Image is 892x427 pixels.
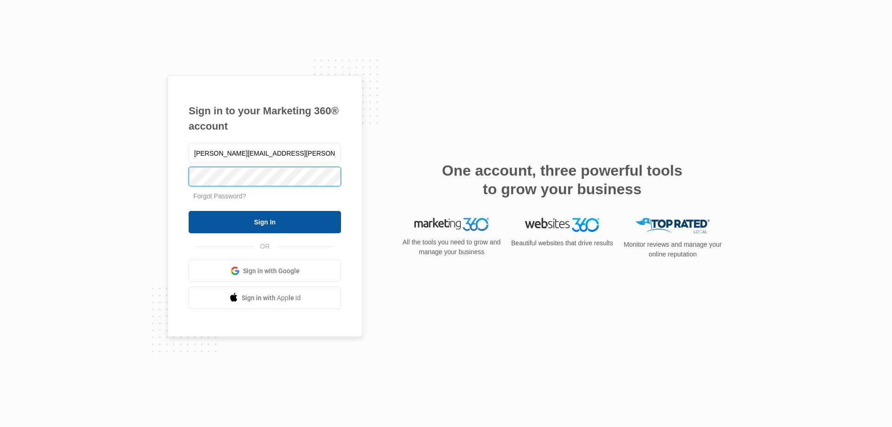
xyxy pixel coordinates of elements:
img: Websites 360 [525,218,599,231]
p: All the tools you need to grow and manage your business [400,237,504,257]
p: Beautiful websites that drive results [510,238,614,248]
a: Sign in with Google [189,260,341,282]
p: Monitor reviews and manage your online reputation [621,240,725,259]
input: Email [189,144,341,163]
img: Marketing 360 [414,218,489,231]
a: Sign in with Apple Id [189,287,341,309]
a: Forgot Password? [193,192,246,200]
h2: One account, three powerful tools to grow your business [439,161,685,198]
input: Sign In [189,211,341,233]
span: OR [254,242,276,251]
span: Sign in with Apple Id [242,293,301,303]
img: Top Rated Local [636,218,710,233]
h1: Sign in to your Marketing 360® account [189,103,341,134]
span: Sign in with Google [243,266,300,276]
